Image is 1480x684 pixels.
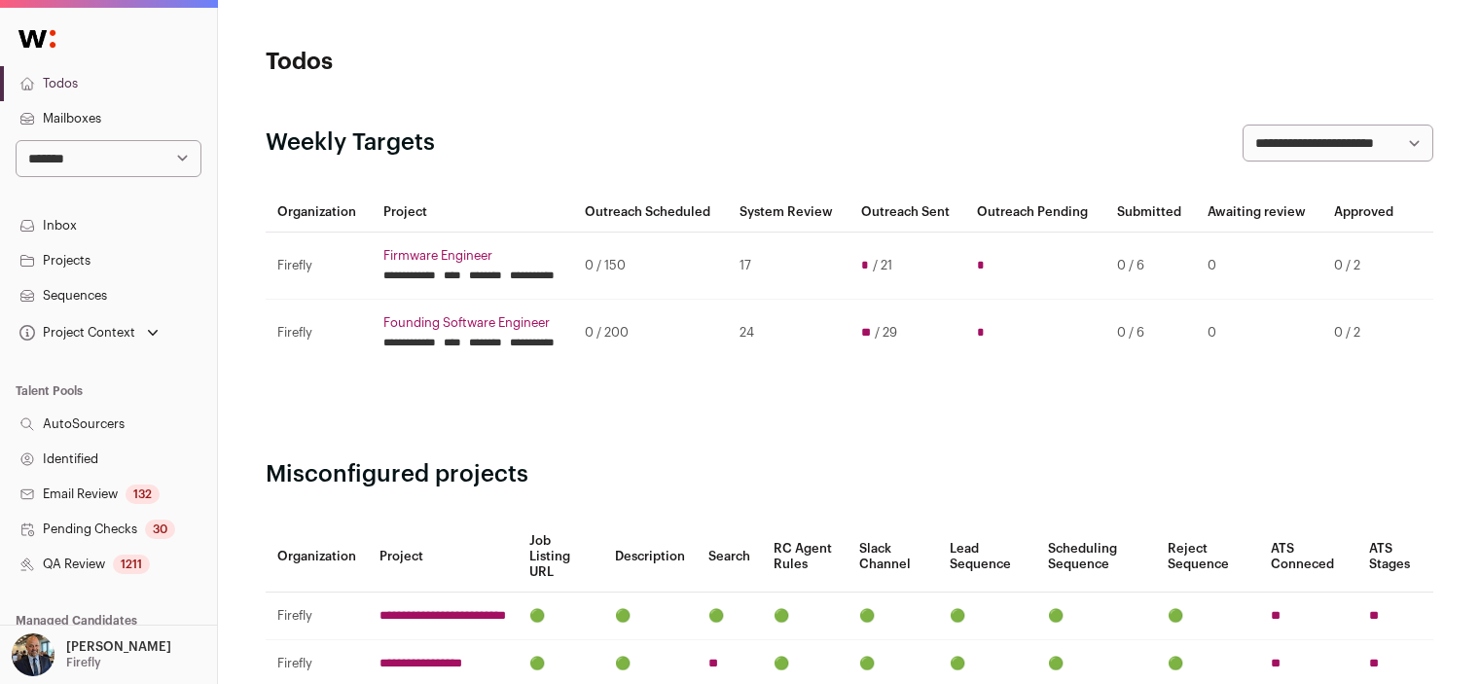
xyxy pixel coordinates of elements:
[848,522,938,593] th: Slack Channel
[266,193,372,233] th: Organization
[873,258,892,273] span: / 21
[603,522,697,593] th: Description
[728,193,849,233] th: System Review
[728,233,849,300] td: 17
[266,459,1433,490] h2: Misconfigured projects
[126,485,160,504] div: 132
[8,19,66,58] img: Wellfound
[965,193,1104,233] th: Outreach Pending
[762,522,848,593] th: RC Agent Rules
[848,593,938,640] td: 🟢
[266,127,435,159] h2: Weekly Targets
[728,300,849,367] td: 24
[1196,193,1322,233] th: Awaiting review
[518,522,604,593] th: Job Listing URL
[266,47,655,78] h1: Todos
[938,522,1036,593] th: Lead Sequence
[762,593,848,640] td: 🟢
[16,319,162,346] button: Open dropdown
[266,233,372,300] td: Firefly
[938,593,1036,640] td: 🟢
[1322,300,1408,367] td: 0 / 2
[518,593,604,640] td: 🟢
[1196,300,1322,367] td: 0
[12,633,54,676] img: 18202275-medium_jpg
[849,193,965,233] th: Outreach Sent
[1105,300,1197,367] td: 0 / 6
[697,593,762,640] td: 🟢
[16,325,135,341] div: Project Context
[1322,233,1408,300] td: 0 / 2
[1357,522,1433,593] th: ATS Stages
[1259,522,1357,593] th: ATS Conneced
[1105,233,1197,300] td: 0 / 6
[1156,593,1259,640] td: 🟢
[1156,522,1259,593] th: Reject Sequence
[1196,233,1322,300] td: 0
[8,633,175,676] button: Open dropdown
[697,522,762,593] th: Search
[603,593,697,640] td: 🟢
[1036,593,1156,640] td: 🟢
[266,593,368,640] td: Firefly
[113,555,150,574] div: 1211
[145,520,175,539] div: 30
[66,639,171,655] p: [PERSON_NAME]
[266,300,372,367] td: Firefly
[875,325,897,341] span: / 29
[368,522,518,593] th: Project
[1322,193,1408,233] th: Approved
[1036,522,1156,593] th: Scheduling Sequence
[266,522,368,593] th: Organization
[66,655,101,670] p: Firefly
[573,193,728,233] th: Outreach Scheduled
[383,315,562,331] a: Founding Software Engineer
[372,193,574,233] th: Project
[573,300,728,367] td: 0 / 200
[383,248,562,264] a: Firmware Engineer
[1105,193,1197,233] th: Submitted
[573,233,728,300] td: 0 / 150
